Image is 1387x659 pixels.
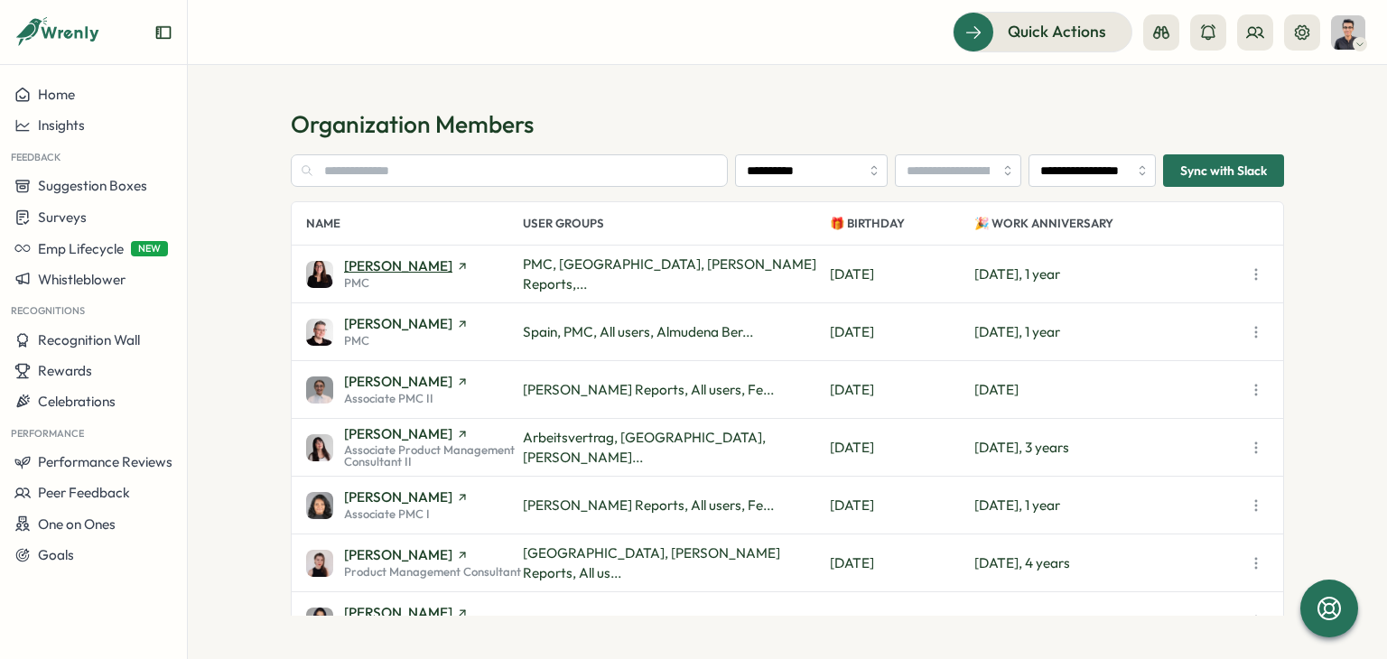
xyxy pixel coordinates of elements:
span: [GEOGRAPHIC_DATA], [PERSON_NAME] Reports, All us... [523,544,780,581]
button: Expand sidebar [154,23,172,42]
span: [PERSON_NAME] [344,606,452,619]
span: Associate PMC II [344,393,433,404]
a: Axi Molnar[PERSON_NAME]Product Management Consultant [306,548,523,578]
a: Adriana Fosca[PERSON_NAME]PMC [306,259,523,289]
span: One on Ones [38,515,116,533]
p: [DATE] [830,438,974,458]
h1: Organization Members [291,108,1284,140]
span: NEW [131,241,168,256]
span: [PERSON_NAME] Reports, All users, Fe... [523,381,774,398]
p: [DATE] [830,553,974,573]
img: Batool Fatima [306,608,333,635]
span: Arbeitsvertrag, [GEOGRAPHIC_DATA], [PERSON_NAME]... [523,429,766,466]
img: Adriana Fosca [306,261,333,288]
img: Axi Molnar [306,550,333,577]
span: Insights [38,116,85,134]
img: Andrea Lopez [306,434,333,461]
span: PMC [344,277,369,289]
span: Quick Actions [1008,20,1106,43]
p: 🎉 Work Anniversary [974,202,1243,245]
a: Angelina Costa[PERSON_NAME]Associate PMC I [306,490,523,520]
button: Quick Actions [953,12,1132,51]
span: Sync with Slack [1180,155,1267,186]
a: Andrea Lopez[PERSON_NAME]Associate Product Management Consultant II [306,427,523,469]
p: [DATE] [974,380,1243,400]
img: Amna Khattak [306,376,333,404]
p: [DATE], 4 years [974,553,1243,573]
span: [PERSON_NAME] [344,317,452,330]
span: PMC, [PERSON_NAME] Reports, All us... [523,612,769,629]
p: User Groups [523,202,830,245]
span: PMC [344,335,369,347]
p: 🎁 Birthday [830,202,974,245]
span: [PERSON_NAME] [344,548,452,562]
img: Hasan Naqvi [1331,15,1365,50]
span: Associate PMC I [344,508,430,520]
span: Peer Feedback [38,484,130,501]
p: [DATE], 1 year [974,611,1243,631]
p: [DATE] [830,611,974,631]
span: Rewards [38,362,92,379]
p: [DATE], 1 year [974,322,1243,342]
span: [PERSON_NAME] Reports, All users, Fe... [523,497,774,514]
a: Almudena Bernardos[PERSON_NAME]PMC [306,317,523,347]
span: [PERSON_NAME] [344,427,452,441]
p: [DATE] [830,380,974,400]
span: PMC, [GEOGRAPHIC_DATA], [PERSON_NAME] Reports,... [523,255,816,292]
p: [DATE], 1 year [974,496,1243,515]
span: Spain, PMC, All users, Almudena Ber... [523,323,753,340]
button: Sync with Slack [1163,154,1284,187]
span: Performance Reviews [38,453,172,470]
p: [DATE], 3 years [974,438,1243,458]
p: Name [306,202,523,245]
span: Recognition Wall [38,331,140,348]
p: [DATE], 1 year [974,265,1243,284]
span: Surveys [38,209,87,226]
span: Goals [38,546,74,563]
span: [PERSON_NAME] [344,490,452,504]
a: Batool Fatima[PERSON_NAME]Associate PMC II [306,606,523,636]
span: Whistleblower [38,271,126,288]
span: Emp Lifecycle [38,240,124,257]
p: [DATE] [830,265,974,284]
span: [PERSON_NAME] [344,259,452,273]
span: Celebrations [38,393,116,410]
p: [DATE] [830,322,974,342]
span: [PERSON_NAME] [344,375,452,388]
span: Associate Product Management Consultant II [344,444,523,468]
span: Suggestion Boxes [38,177,147,194]
img: Angelina Costa [306,492,333,519]
img: Almudena Bernardos [306,319,333,346]
a: Amna Khattak[PERSON_NAME]Associate PMC II [306,375,523,404]
span: Product Management Consultant [344,566,521,578]
span: Home [38,86,75,103]
p: [DATE] [830,496,974,515]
